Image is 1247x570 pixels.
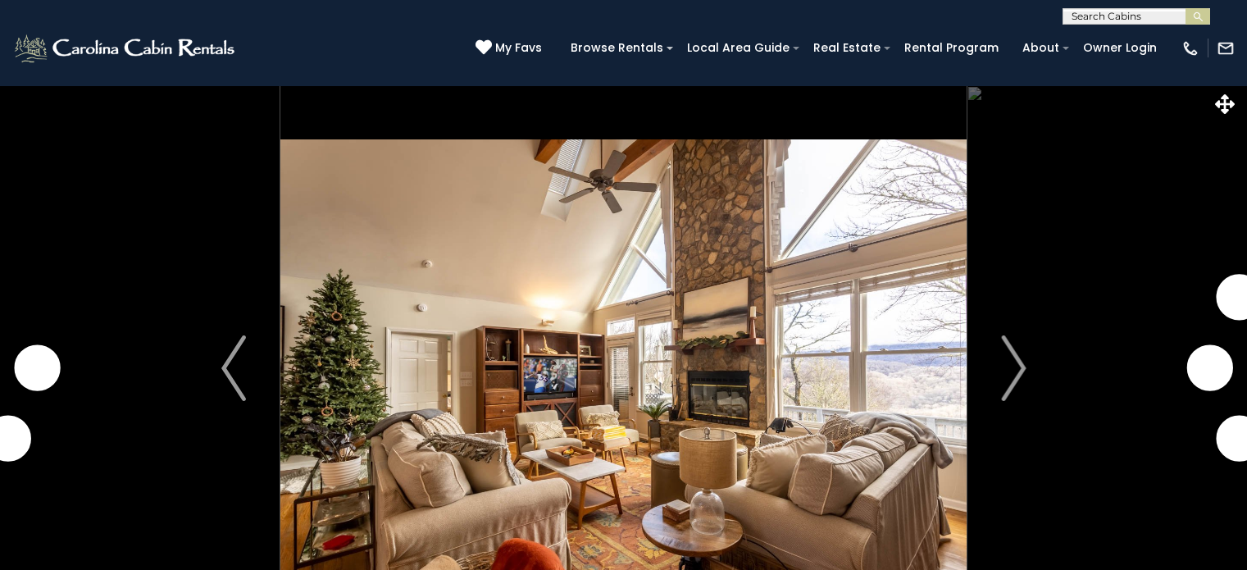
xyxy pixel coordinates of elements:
[476,39,546,57] a: My Favs
[1001,335,1026,401] img: arrow
[1014,35,1067,61] a: About
[679,35,798,61] a: Local Area Guide
[12,32,239,65] img: White-1-2.png
[805,35,889,61] a: Real Estate
[1181,39,1199,57] img: phone-regular-white.png
[896,35,1007,61] a: Rental Program
[495,39,542,57] span: My Favs
[1075,35,1165,61] a: Owner Login
[562,35,671,61] a: Browse Rentals
[1217,39,1235,57] img: mail-regular-white.png
[221,335,246,401] img: arrow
